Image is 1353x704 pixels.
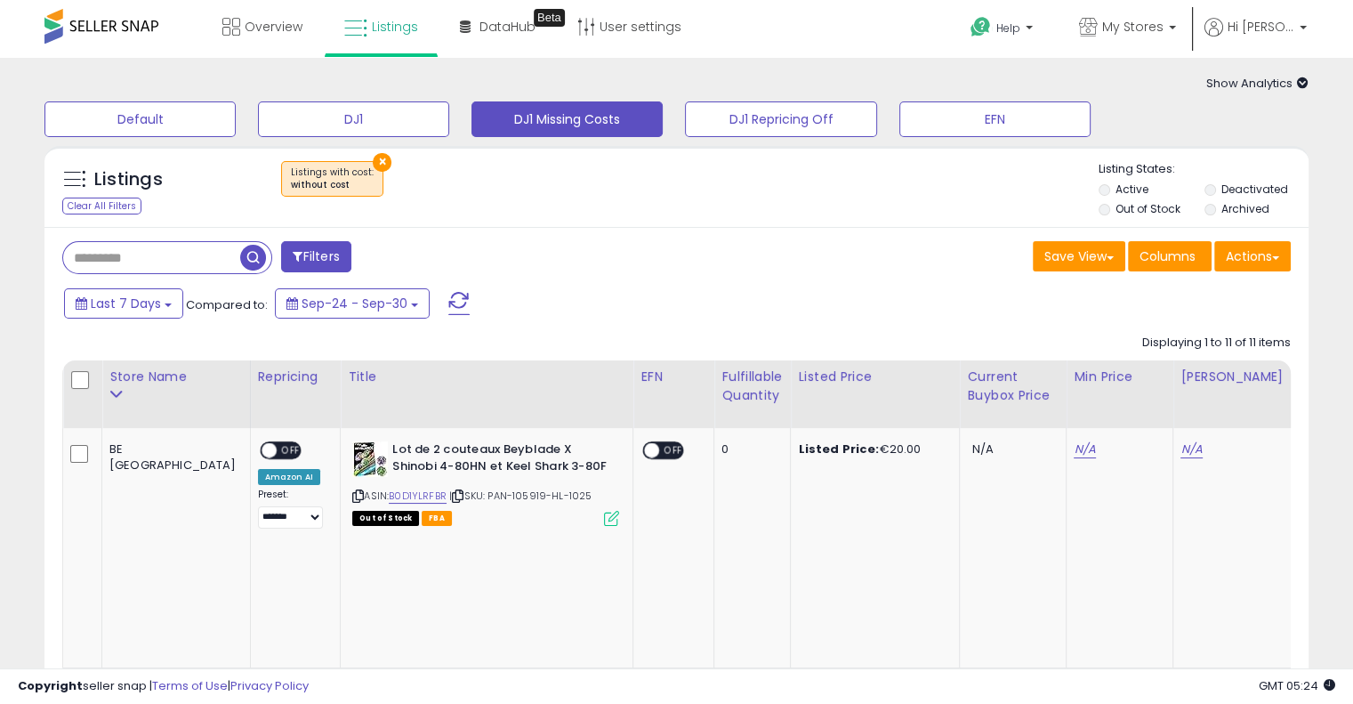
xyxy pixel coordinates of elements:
button: Actions [1214,241,1291,271]
span: DataHub [479,18,536,36]
button: DJ1 Repricing Off [685,101,876,137]
div: Preset: [258,489,327,529]
div: seller snap | | [18,678,309,695]
div: ASIN: [352,441,619,524]
button: EFN [899,101,1091,137]
span: 2025-10-8 05:24 GMT [1259,677,1335,694]
span: Overview [245,18,302,36]
span: Compared to: [186,296,268,313]
label: Active [1115,182,1148,197]
button: Save View [1033,241,1125,271]
div: 0 [721,441,777,457]
span: | SKU: PAN-105919-HL-1025 [449,489,592,503]
b: Lot de 2 couteaux Beyblade X Shinobi 4-80HN et Keel Shark 3-80F [392,441,608,479]
span: Hi [PERSON_NAME] [1228,18,1294,36]
a: Terms of Use [152,677,228,694]
span: FBA [422,511,452,526]
a: Help [956,3,1051,58]
span: Listings [372,18,418,36]
span: Columns [1140,247,1196,265]
img: 519nB6121SL._SL40_.jpg [352,441,388,477]
span: OFF [659,443,688,458]
i: Get Help [970,16,992,38]
label: Archived [1220,201,1268,216]
div: Store Name [109,368,243,386]
div: Current Buybox Price [967,368,1059,405]
label: Out of Stock [1115,201,1180,216]
div: without cost [291,179,374,191]
button: Filters [281,241,350,272]
h5: Listings [94,167,163,192]
button: Columns [1128,241,1212,271]
a: B0D1YLRFBR [389,489,447,504]
b: Listed Price: [798,441,879,457]
span: Help [996,20,1020,36]
a: N/A [1180,441,1202,458]
a: Hi [PERSON_NAME] [1204,18,1307,58]
div: Fulfillable Quantity [721,368,783,405]
div: €20.00 [798,441,946,457]
div: Amazon AI [258,469,320,485]
label: Deactivated [1220,182,1287,197]
div: Tooltip anchor [534,9,565,27]
span: N/A [971,441,993,457]
div: BE [GEOGRAPHIC_DATA] [109,441,237,473]
p: Listing States: [1099,161,1309,178]
span: Last 7 Days [91,295,161,312]
a: N/A [1074,441,1095,458]
span: Listings with cost : [291,166,374,192]
button: Sep-24 - Sep-30 [275,288,430,319]
div: Min Price [1074,368,1165,386]
div: Repricing [258,368,334,386]
span: Show Analytics [1206,75,1309,92]
div: [PERSON_NAME] [1180,368,1286,386]
button: Last 7 Days [64,288,183,319]
div: EFN [640,368,706,386]
div: Displaying 1 to 11 of 11 items [1142,335,1291,352]
span: Sep-24 - Sep-30 [302,295,407,312]
span: OFF [277,443,305,458]
span: All listings that are currently out of stock and unavailable for purchase on Amazon [352,511,419,526]
span: My Stores [1102,18,1164,36]
strong: Copyright [18,677,83,694]
a: Privacy Policy [230,677,309,694]
button: × [373,153,391,172]
button: DJ1 Missing Costs [471,101,663,137]
div: Clear All Filters [62,198,141,214]
div: Title [348,368,625,386]
button: Default [44,101,236,137]
div: Listed Price [798,368,952,386]
button: DJ1 [258,101,449,137]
